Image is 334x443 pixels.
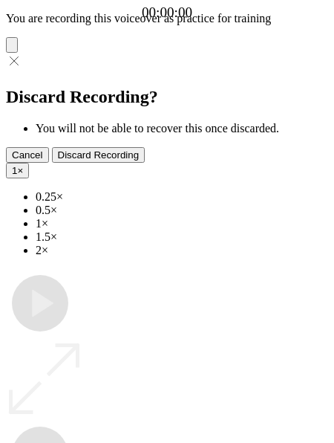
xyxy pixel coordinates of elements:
h2: Discard Recording? [6,87,328,107]
button: Cancel [6,147,49,163]
span: 1 [12,165,17,176]
a: 00:00:00 [142,4,192,21]
button: 1× [6,163,29,178]
li: You will not be able to recover this once discarded. [36,122,328,135]
p: You are recording this voiceover as practice for training [6,12,328,25]
li: 0.5× [36,204,328,217]
li: 0.25× [36,190,328,204]
button: Discard Recording [52,147,145,163]
li: 2× [36,244,328,257]
li: 1× [36,217,328,230]
li: 1.5× [36,230,328,244]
